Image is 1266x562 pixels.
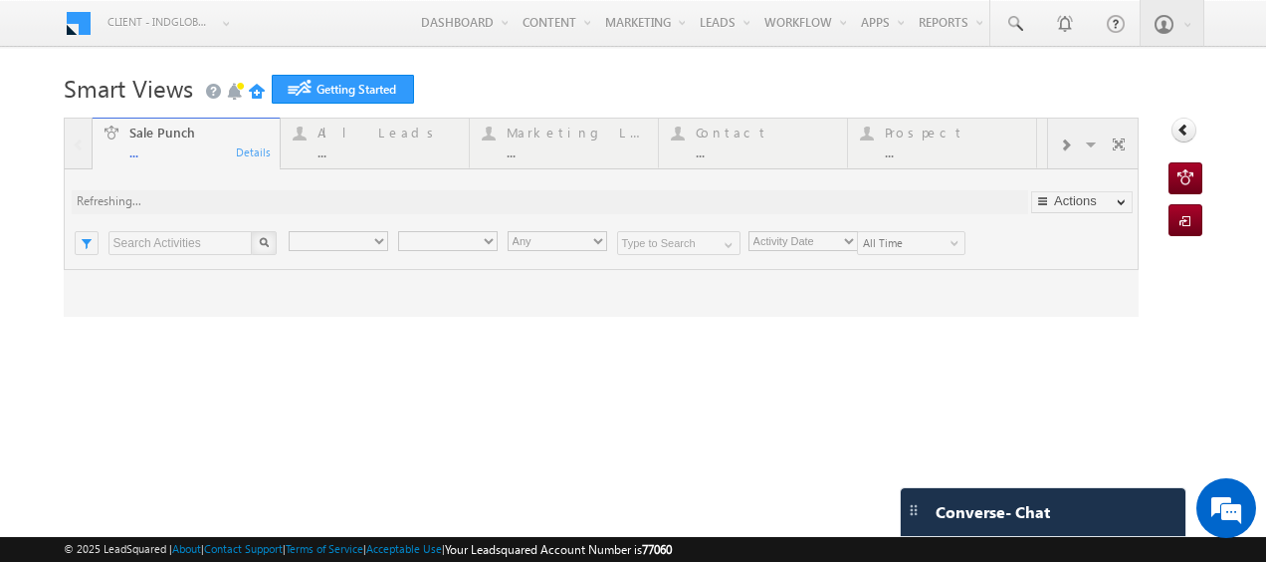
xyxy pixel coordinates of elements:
[272,75,414,104] a: Getting Started
[172,542,201,555] a: About
[906,502,922,518] img: carter-drag
[107,12,212,32] span: Client - indglobal1 (77060)
[936,503,1050,521] span: Converse - Chat
[64,72,193,104] span: Smart Views
[64,540,672,559] span: © 2025 LeadSquared | | | | |
[642,542,672,557] span: 77060
[445,542,672,557] span: Your Leadsquared Account Number is
[204,542,283,555] a: Contact Support
[366,542,442,555] a: Acceptable Use
[286,542,363,555] a: Terms of Service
